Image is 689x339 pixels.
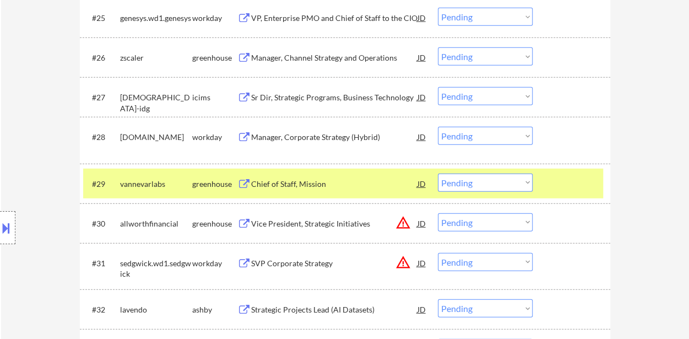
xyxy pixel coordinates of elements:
div: zscaler [120,52,192,63]
div: greenhouse [192,52,237,63]
div: Manager, Channel Strategy and Operations [251,52,417,63]
div: Sr Dir, Strategic Programs, Business Technology [251,92,417,103]
button: warning_amber [395,215,411,230]
div: JD [416,299,427,319]
div: JD [416,127,427,147]
div: genesys.wd1.genesys [120,13,192,24]
div: JD [416,47,427,67]
div: workday [192,258,237,269]
div: VP, Enterprise PMO and Chief of Staff to the CIO [251,13,417,24]
div: Vice President, Strategic Initiatives [251,218,417,229]
div: greenhouse [192,218,237,229]
div: workday [192,13,237,24]
div: JD [416,8,427,28]
div: Strategic Projects Lead (AI Datasets) [251,304,417,315]
div: JD [416,213,427,233]
div: Chief of Staff, Mission [251,179,417,190]
div: greenhouse [192,179,237,190]
div: icims [192,92,237,103]
div: SVP Corporate Strategy [251,258,417,269]
div: Manager, Corporate Strategy (Hybrid) [251,132,417,143]
div: JD [416,87,427,107]
div: workday [192,132,237,143]
div: #25 [92,13,111,24]
div: JD [416,253,427,273]
button: warning_amber [395,255,411,270]
div: JD [416,174,427,193]
div: #26 [92,52,111,63]
div: ashby [192,304,237,315]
